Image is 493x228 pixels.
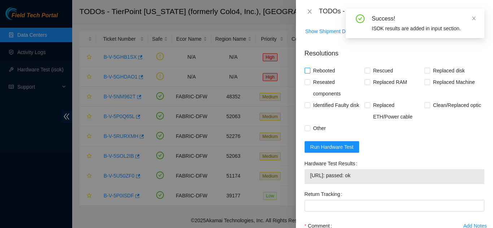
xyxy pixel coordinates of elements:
[310,143,354,151] span: Run Hardware Test
[305,27,358,35] span: Show Shipment Details
[305,141,359,153] button: Run Hardware Test
[319,6,484,17] div: TODOs - Description - B-V-5P0Q65L
[305,200,484,211] input: Return Tracking
[310,122,329,134] span: Other
[430,76,478,88] span: Replaced Machine
[310,76,365,99] span: Reseated components
[310,65,338,76] span: Rebooted
[305,43,484,58] p: Resolutions
[471,16,476,21] span: close
[310,99,362,111] span: Identified Faulty disk
[370,76,410,88] span: Replaced RAM
[307,9,313,14] span: close
[356,14,365,23] span: check-circle
[370,99,424,122] span: Replaced ETH/Power cable
[430,65,468,76] span: Replaced disk
[310,171,479,179] span: [URL]: passed: ok
[305,26,358,37] button: Show Shipment Details
[305,8,315,15] button: Close
[305,188,345,200] label: Return Tracking
[372,24,476,32] div: ISOK results are added in input section.
[372,14,476,23] div: Success!
[305,158,360,169] label: Hardware Test Results
[430,99,484,111] span: Clean/Replaced optic
[370,65,396,76] span: Rescued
